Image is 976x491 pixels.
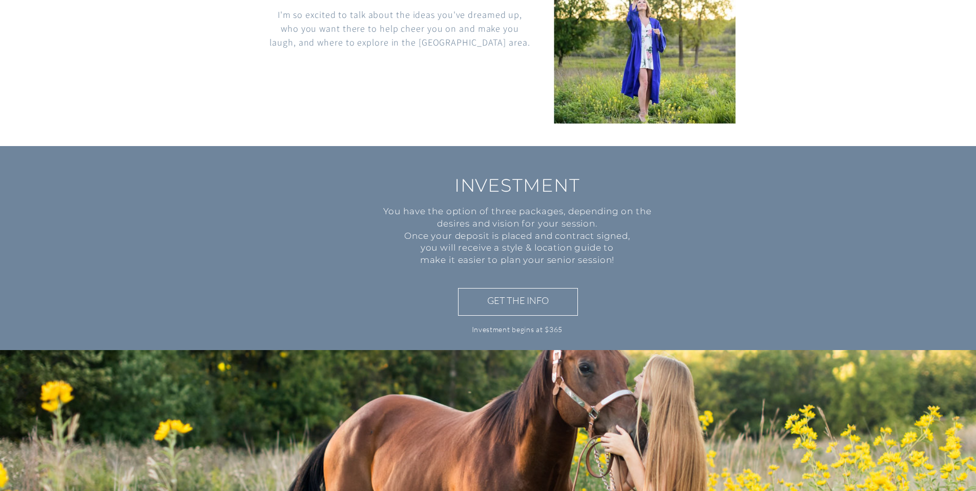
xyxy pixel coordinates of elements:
a: GET THE INFO [465,294,571,309]
p: Investment begins at $365 [472,324,564,353]
h2: INVESTMENT [415,173,620,201]
p: You have the option of three packages, depending on the desires and vision for your session. Once... [375,206,660,272]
